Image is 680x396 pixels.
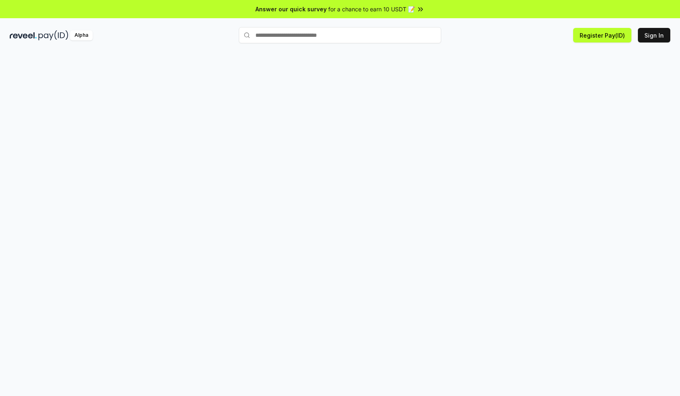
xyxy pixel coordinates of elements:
[38,30,68,40] img: pay_id
[10,30,37,40] img: reveel_dark
[638,28,670,42] button: Sign In
[255,5,327,13] span: Answer our quick survey
[573,28,631,42] button: Register Pay(ID)
[328,5,415,13] span: for a chance to earn 10 USDT 📝
[70,30,93,40] div: Alpha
